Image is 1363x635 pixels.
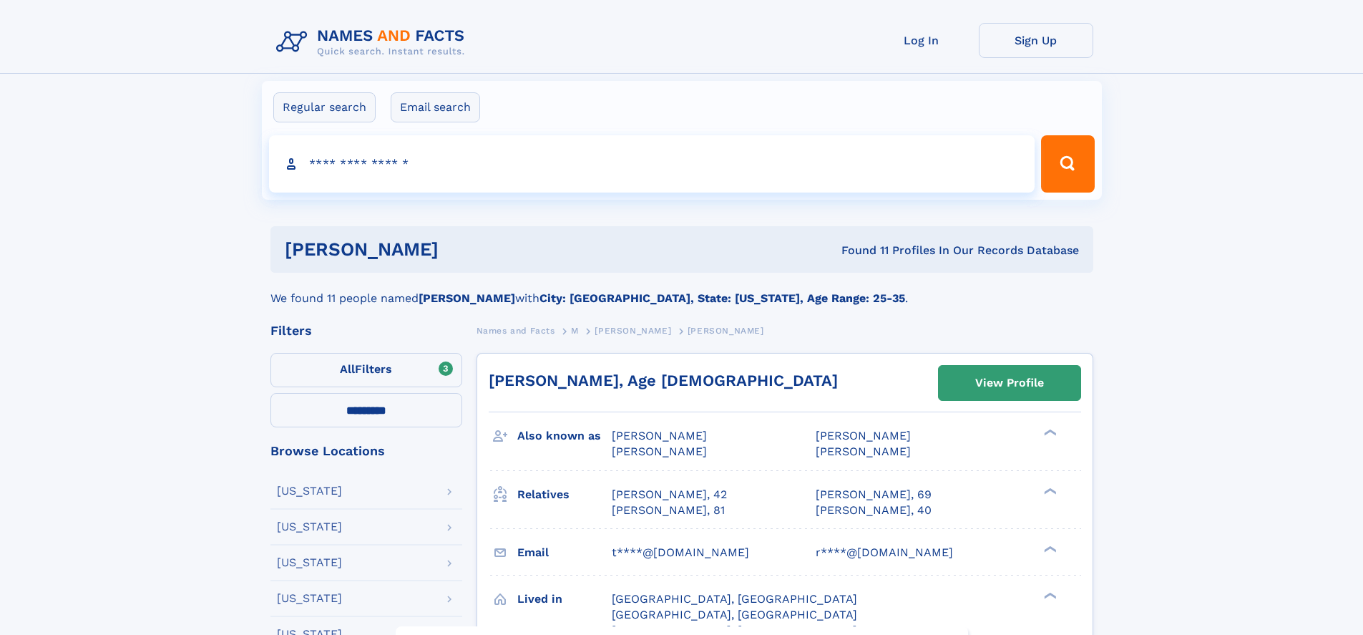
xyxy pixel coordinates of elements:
[688,326,764,336] span: [PERSON_NAME]
[640,243,1079,258] div: Found 11 Profiles In Our Records Database
[273,92,376,122] label: Regular search
[1040,486,1057,495] div: ❯
[285,241,640,258] h1: [PERSON_NAME]
[864,23,979,58] a: Log In
[391,92,480,122] label: Email search
[816,429,911,442] span: [PERSON_NAME]
[1040,428,1057,437] div: ❯
[269,135,1035,193] input: search input
[270,445,462,457] div: Browse Locations
[571,321,579,339] a: M
[489,372,838,389] a: [PERSON_NAME], Age [DEMOGRAPHIC_DATA]
[571,326,579,336] span: M
[612,608,857,621] span: [GEOGRAPHIC_DATA], [GEOGRAPHIC_DATA]
[979,23,1093,58] a: Sign Up
[1041,135,1094,193] button: Search Button
[612,429,707,442] span: [PERSON_NAME]
[270,273,1093,307] div: We found 11 people named with .
[1040,544,1057,553] div: ❯
[517,541,612,565] h3: Email
[595,326,671,336] span: [PERSON_NAME]
[975,367,1044,399] div: View Profile
[612,487,727,503] a: [PERSON_NAME], 42
[939,366,1080,400] a: View Profile
[539,291,905,305] b: City: [GEOGRAPHIC_DATA], State: [US_STATE], Age Range: 25-35
[612,503,725,518] a: [PERSON_NAME], 81
[816,487,932,503] a: [PERSON_NAME], 69
[277,593,342,604] div: [US_STATE]
[816,445,911,458] span: [PERSON_NAME]
[612,592,857,606] span: [GEOGRAPHIC_DATA], [GEOGRAPHIC_DATA]
[277,485,342,497] div: [US_STATE]
[816,503,932,518] a: [PERSON_NAME], 40
[340,362,355,376] span: All
[477,321,555,339] a: Names and Facts
[277,557,342,568] div: [US_STATE]
[270,23,477,62] img: Logo Names and Facts
[517,483,612,507] h3: Relatives
[612,445,707,458] span: [PERSON_NAME]
[270,353,462,387] label: Filters
[517,587,612,611] h3: Lived in
[1040,591,1057,600] div: ❯
[517,424,612,448] h3: Also known as
[277,521,342,533] div: [US_STATE]
[270,324,462,337] div: Filters
[595,321,671,339] a: [PERSON_NAME]
[419,291,515,305] b: [PERSON_NAME]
